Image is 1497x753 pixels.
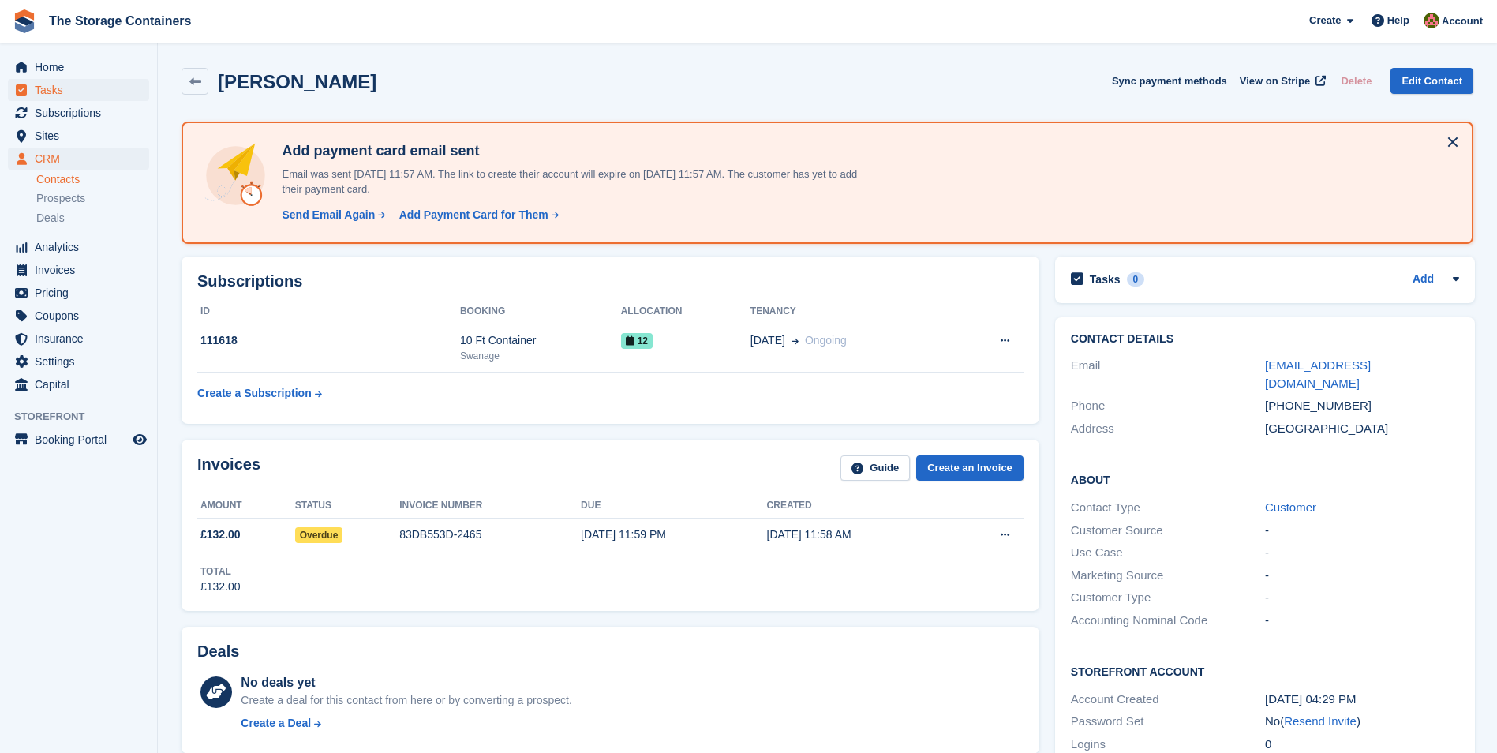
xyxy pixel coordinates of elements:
div: Contact Type [1071,499,1265,517]
a: Create a Subscription [197,379,322,408]
a: menu [8,102,149,124]
button: Sync payment methods [1112,68,1227,94]
h2: Deals [197,642,239,661]
a: menu [8,350,149,373]
a: View on Stripe [1233,68,1329,94]
a: Edit Contact [1390,68,1473,94]
div: - [1265,567,1459,585]
div: - [1265,612,1459,630]
span: Sites [35,125,129,147]
a: menu [8,148,149,170]
th: Tenancy [750,299,954,324]
div: 10 Ft Container [460,332,621,349]
div: £132.00 [200,579,241,595]
span: Overdue [295,527,343,543]
img: add-payment-card-4dbda4983b697a7845d177d07a5d71e8a16f1ec00487972de202a45f1e8132f5.svg [202,142,269,209]
h2: [PERSON_NAME] [218,71,376,92]
a: Prospects [36,190,149,207]
h2: Tasks [1090,272,1121,287]
div: [DATE] 04:29 PM [1265,691,1459,709]
span: Subscriptions [35,102,129,124]
div: - [1265,589,1459,607]
button: Delete [1334,68,1378,94]
div: Password Set [1071,713,1265,731]
span: Tasks [35,79,129,101]
div: Add Payment Card for Them [399,207,548,223]
span: £132.00 [200,526,241,543]
div: 0 [1127,272,1145,287]
a: The Storage Containers [43,8,197,34]
span: Capital [35,373,129,395]
span: Insurance [35,328,129,350]
span: ( ) [1280,714,1360,728]
span: Deals [36,211,65,226]
a: menu [8,79,149,101]
h4: Add payment card email sent [275,142,867,160]
div: 111618 [197,332,460,349]
div: No [1265,713,1459,731]
div: Use Case [1071,544,1265,562]
a: Guide [840,455,910,481]
span: Home [35,56,129,78]
div: Marketing Source [1071,567,1265,585]
a: menu [8,56,149,78]
a: Deals [36,210,149,227]
h2: Contact Details [1071,333,1459,346]
a: [EMAIL_ADDRESS][DOMAIN_NAME] [1265,358,1371,390]
h2: Subscriptions [197,272,1024,290]
span: Storefront [14,409,157,425]
th: Booking [460,299,621,324]
div: Phone [1071,397,1265,415]
a: Contacts [36,172,149,187]
span: Booking Portal [35,429,129,451]
th: Status [295,493,399,519]
a: menu [8,305,149,327]
div: Customer Type [1071,589,1265,607]
th: Allocation [621,299,750,324]
a: menu [8,236,149,258]
h2: Invoices [197,455,260,481]
a: menu [8,125,149,147]
div: [DATE] 11:58 AM [767,526,952,543]
a: menu [8,282,149,304]
img: Kirsty Simpson [1424,13,1439,28]
div: Swanage [460,349,621,363]
span: Create [1309,13,1341,28]
th: Created [767,493,952,519]
img: stora-icon-8386f47178a22dfd0bd8f6a31ec36ba5ce8667c1dd55bd0f319d3a0aa187defe.svg [13,9,36,33]
span: Prospects [36,191,85,206]
a: Customer [1265,500,1316,514]
span: Ongoing [805,334,847,347]
span: 12 [621,333,653,349]
h2: About [1071,471,1459,487]
div: Create a Deal [241,715,311,732]
div: 83DB553D-2465 [399,526,581,543]
a: menu [8,429,149,451]
div: Create a Subscription [197,385,312,402]
div: Total [200,564,241,579]
div: Create a deal for this contact from here or by converting a prospect. [241,692,571,709]
a: Resend Invite [1284,714,1357,728]
div: Account Created [1071,691,1265,709]
div: - [1265,544,1459,562]
a: menu [8,328,149,350]
h2: Storefront Account [1071,663,1459,679]
a: Create a Deal [241,715,571,732]
th: Due [581,493,767,519]
a: Add [1413,271,1434,289]
div: Customer Source [1071,522,1265,540]
div: Address [1071,420,1265,438]
th: ID [197,299,460,324]
span: Pricing [35,282,129,304]
a: Preview store [130,430,149,449]
div: Email [1071,357,1265,392]
th: Invoice number [399,493,581,519]
a: menu [8,259,149,281]
span: Analytics [35,236,129,258]
span: [DATE] [750,332,785,349]
span: Coupons [35,305,129,327]
span: Settings [35,350,129,373]
a: Create an Invoice [916,455,1024,481]
div: [DATE] 11:59 PM [581,526,767,543]
span: Help [1387,13,1409,28]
